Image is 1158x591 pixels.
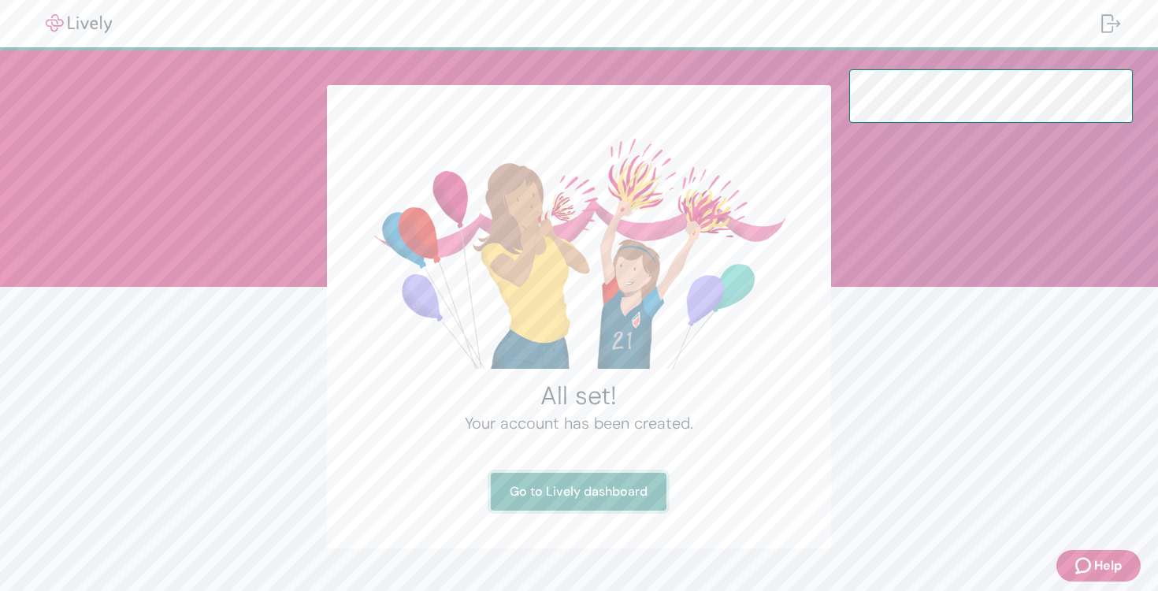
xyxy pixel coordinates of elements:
button: Log out [1089,5,1133,43]
span: Help [1094,556,1122,575]
h4: Your account has been created. [365,411,793,435]
h2: All set! [365,380,793,411]
svg: Zendesk support icon [1075,556,1094,575]
button: Zendesk support iconHelp [1056,550,1141,582]
img: Lively [35,14,123,33]
a: Go to Lively dashboard [491,473,666,511]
